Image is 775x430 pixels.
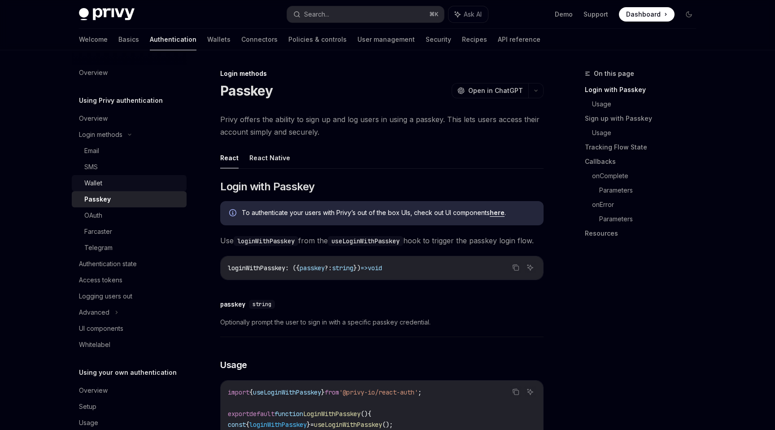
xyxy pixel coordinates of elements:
[79,339,110,350] div: Whitelabel
[220,359,247,371] span: Usage
[79,307,109,318] div: Advanced
[228,421,246,429] span: const
[84,226,112,237] div: Farcaster
[585,83,703,97] a: Login with Passkey
[228,388,249,396] span: import
[84,162,98,172] div: SMS
[72,175,187,191] a: Wallet
[241,29,278,50] a: Connectors
[84,210,102,221] div: OAuth
[150,29,196,50] a: Authentication
[249,147,290,168] button: React Native
[464,10,482,19] span: Ask AI
[79,259,137,269] div: Authentication state
[452,83,528,98] button: Open in ChatGPT
[368,410,371,418] span: {
[249,410,274,418] span: default
[84,242,113,253] div: Telegram
[599,212,703,226] a: Parameters
[228,264,285,272] span: loginWithPasskey
[72,159,187,175] a: SMS
[368,264,382,272] span: void
[229,209,238,218] svg: Info
[585,226,703,241] a: Resources
[418,388,422,396] span: ;
[72,65,187,81] a: Overview
[510,262,522,273] button: Copy the contents from the code block
[72,224,187,240] a: Farcaster
[72,110,187,127] a: Overview
[220,317,544,328] span: Optionally prompt the user to sign in with a specific passkey credential.
[361,264,368,272] span: =>
[220,234,544,247] span: Use from the hook to trigger the passkey login flow.
[274,410,303,418] span: function
[220,300,245,309] div: passkey
[72,382,187,399] a: Overview
[585,111,703,126] a: Sign up with Passkey
[599,183,703,197] a: Parameters
[468,86,523,95] span: Open in ChatGPT
[626,10,661,19] span: Dashboard
[79,401,96,412] div: Setup
[72,143,187,159] a: Email
[79,385,108,396] div: Overview
[79,291,132,302] div: Logging users out
[339,388,418,396] span: '@privy-io/react-auth'
[592,126,703,140] a: Usage
[84,178,102,189] div: Wallet
[220,69,544,78] div: Login methods
[72,399,187,415] a: Setup
[524,386,536,398] button: Ask AI
[592,197,703,212] a: onError
[79,129,122,140] div: Login methods
[429,11,439,18] span: ⌘ K
[72,207,187,224] a: OAuth
[490,209,505,217] a: here
[72,320,187,337] a: UI components
[332,264,353,272] span: string
[242,208,535,217] span: To authenticate your users with Privy’s out of the box UIs, check out UI components .
[300,264,325,272] span: passkey
[314,421,382,429] span: useLoginWithPasskey
[249,388,253,396] span: {
[220,180,314,194] span: Login with Passkey
[79,275,122,285] div: Access tokens
[585,140,703,154] a: Tracking Flow State
[325,264,332,272] span: ?:
[220,113,544,138] span: Privy offers the ability to sign up and log users in using a passkey. This lets users access thei...
[357,29,415,50] a: User management
[72,337,187,353] a: Whitelabel
[207,29,231,50] a: Wallets
[619,7,675,22] a: Dashboard
[585,154,703,169] a: Callbacks
[307,421,310,429] span: }
[246,421,249,429] span: {
[361,410,368,418] span: ()
[253,301,271,308] span: string
[72,256,187,272] a: Authentication state
[285,264,300,272] span: : ({
[592,169,703,183] a: onComplete
[325,388,339,396] span: from
[249,421,307,429] span: loginWithPasskey
[321,388,325,396] span: }
[524,262,536,273] button: Ask AI
[79,67,108,78] div: Overview
[592,97,703,111] a: Usage
[555,10,573,19] a: Demo
[84,194,111,205] div: Passkey
[310,421,314,429] span: =
[328,236,403,246] code: useLoginWithPasskey
[287,6,444,22] button: Search...⌘K
[288,29,347,50] a: Policies & controls
[72,240,187,256] a: Telegram
[228,410,249,418] span: export
[583,10,608,19] a: Support
[72,288,187,304] a: Logging users out
[498,29,540,50] a: API reference
[79,417,98,428] div: Usage
[448,6,488,22] button: Ask AI
[79,113,108,124] div: Overview
[79,323,123,334] div: UI components
[353,264,361,272] span: })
